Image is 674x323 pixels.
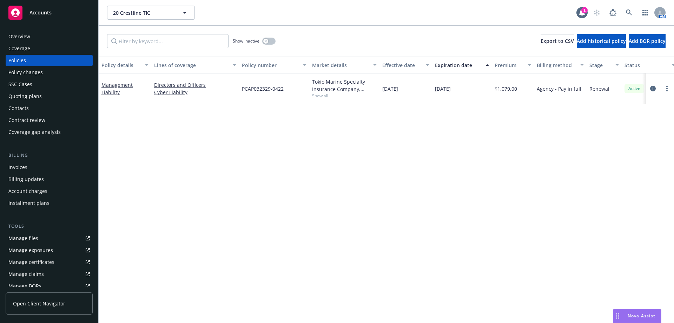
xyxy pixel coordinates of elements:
[577,38,626,44] span: Add historical policy
[629,34,666,48] button: Add BOR policy
[663,84,671,93] a: more
[8,186,47,197] div: Account charges
[541,38,574,44] span: Export to CSV
[6,31,93,42] a: Overview
[606,6,620,20] a: Report a Bug
[6,280,93,292] a: Manage BORs
[435,85,451,92] span: [DATE]
[6,43,93,54] a: Coverage
[8,233,38,244] div: Manage files
[233,38,259,44] span: Show inactive
[8,245,53,256] div: Manage exposures
[8,55,26,66] div: Policies
[154,62,229,69] div: Lines of coverage
[613,309,622,323] div: Drag to move
[6,233,93,244] a: Manage files
[239,57,309,73] button: Policy number
[382,62,422,69] div: Effective date
[8,43,30,54] div: Coverage
[6,152,93,159] div: Billing
[613,309,661,323] button: Nova Assist
[432,57,492,73] button: Expiration date
[6,3,93,22] a: Accounts
[8,67,43,78] div: Policy changes
[6,127,93,138] a: Coverage gap analysis
[629,38,666,44] span: Add BOR policy
[537,85,581,92] span: Agency - Pay in full
[8,31,30,42] div: Overview
[101,82,133,96] a: Management Liability
[649,84,657,93] a: circleInformation
[6,198,93,209] a: Installment plans
[638,6,652,20] a: Switch app
[8,103,29,114] div: Contacts
[154,89,236,96] a: Cyber Liability
[622,6,636,20] a: Search
[6,55,93,66] a: Policies
[6,257,93,268] a: Manage certificates
[107,34,229,48] input: Filter by keyword...
[113,9,174,17] span: 20 Crestline TIC
[312,62,369,69] div: Market details
[6,174,93,185] a: Billing updates
[589,85,609,92] span: Renewal
[242,85,284,92] span: PCAP032329-0422
[6,79,93,90] a: SSC Cases
[101,62,141,69] div: Policy details
[379,57,432,73] button: Effective date
[495,62,523,69] div: Premium
[8,257,54,268] div: Manage certificates
[541,34,574,48] button: Export to CSV
[6,67,93,78] a: Policy changes
[151,57,239,73] button: Lines of coverage
[628,313,655,319] span: Nova Assist
[8,280,41,292] div: Manage BORs
[495,85,517,92] span: $1,079.00
[154,81,236,89] a: Directors and Officers
[8,127,61,138] div: Coverage gap analysis
[8,269,44,280] div: Manage claims
[382,85,398,92] span: [DATE]
[8,91,42,102] div: Quoting plans
[6,245,93,256] a: Manage exposures
[6,186,93,197] a: Account charges
[99,57,151,73] button: Policy details
[589,62,611,69] div: Stage
[587,57,622,73] button: Stage
[6,269,93,280] a: Manage claims
[581,7,588,13] div: 1
[312,78,377,93] div: Tokio Marine Specialty Insurance Company, Philadelphia Insurance Companies, GIG Insurance
[6,162,93,173] a: Invoices
[242,62,299,69] div: Policy number
[107,6,195,20] button: 20 Crestline TIC
[13,300,65,307] span: Open Client Navigator
[8,79,32,90] div: SSC Cases
[577,34,626,48] button: Add historical policy
[29,10,52,15] span: Accounts
[312,93,377,99] span: Show all
[6,115,93,126] a: Contract review
[625,62,667,69] div: Status
[8,115,45,126] div: Contract review
[534,57,587,73] button: Billing method
[8,174,44,185] div: Billing updates
[435,62,481,69] div: Expiration date
[537,62,576,69] div: Billing method
[6,103,93,114] a: Contacts
[590,6,604,20] a: Start snowing
[6,223,93,230] div: Tools
[309,57,379,73] button: Market details
[8,162,27,173] div: Invoices
[6,91,93,102] a: Quoting plans
[627,85,641,92] span: Active
[492,57,534,73] button: Premium
[8,198,49,209] div: Installment plans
